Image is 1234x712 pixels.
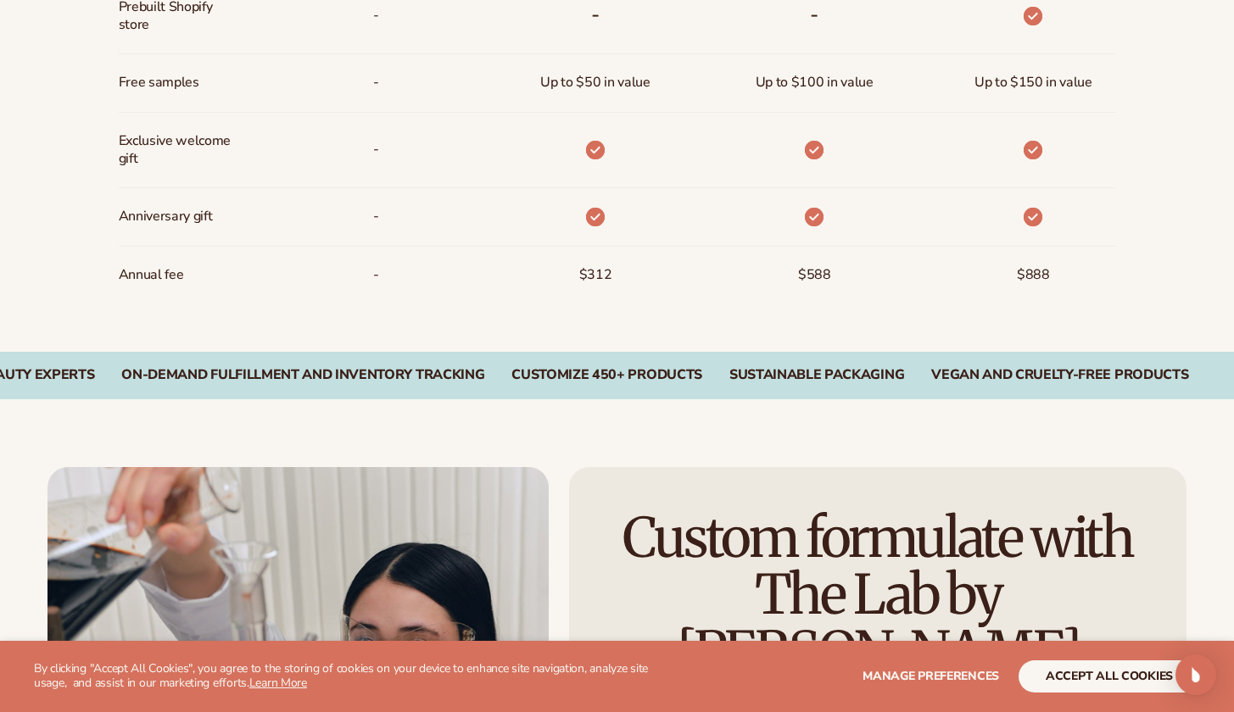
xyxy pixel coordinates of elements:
span: - [373,201,379,232]
span: Manage preferences [863,668,999,684]
span: $312 [579,259,612,291]
span: $888 [1017,259,1050,291]
button: accept all cookies [1019,660,1200,693]
button: Manage preferences [863,660,999,693]
span: Anniversary gift [119,201,213,232]
b: - [810,1,818,28]
span: $588 [798,259,831,291]
span: Free samples [119,67,199,98]
p: By clicking "Accept All Cookies", you agree to the storing of cookies on your device to enhance s... [34,662,650,691]
div: SUSTAINABLE PACKAGING [729,367,904,383]
span: Annual fee [119,259,184,291]
span: - [373,67,379,98]
span: - [373,259,379,291]
div: Open Intercom Messenger [1175,654,1216,695]
span: Up to $100 in value [756,67,874,98]
b: - [591,1,600,28]
span: - [373,134,379,165]
div: CUSTOMIZE 450+ PRODUCTS [511,367,702,383]
span: Up to $50 in value [540,67,650,98]
div: VEGAN AND CRUELTY-FREE PRODUCTS [931,367,1188,383]
h2: Custom formulate with The Lab by [PERSON_NAME] [617,509,1139,681]
span: Up to $150 in value [974,67,1092,98]
span: Exclusive welcome gift [119,125,232,175]
div: On-Demand Fulfillment and Inventory Tracking [121,367,484,383]
a: Learn More [249,675,307,691]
